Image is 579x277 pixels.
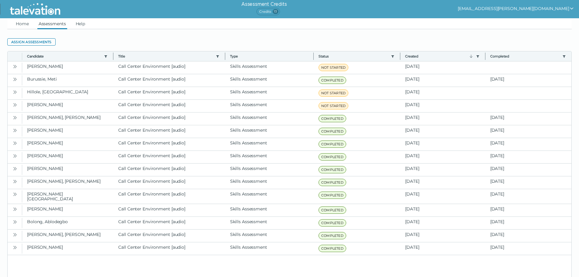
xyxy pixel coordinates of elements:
clr-dg-cell: [PERSON_NAME], [PERSON_NAME] [22,230,113,242]
clr-dg-cell: Skills Assessment [225,189,314,204]
span: COMPLETED [319,192,346,199]
clr-dg-cell: [DATE] [485,242,571,255]
button: show user actions [458,5,574,12]
button: Open [11,75,19,83]
h6: Assessment Credits [241,1,287,8]
cds-icon: Open [12,77,17,82]
button: Status [319,54,388,59]
clr-dg-cell: Skills Assessment [225,242,314,255]
span: 13 [273,9,278,14]
a: Assessments [37,18,67,29]
cds-icon: Open [12,179,17,184]
clr-dg-cell: Call Center Environment [audio] [113,204,225,216]
clr-dg-cell: Skills Assessment [225,217,314,229]
button: Created [405,54,473,59]
cds-icon: Open [12,192,17,197]
button: Column resize handle [483,50,487,63]
clr-dg-cell: [DATE] [400,176,485,189]
clr-dg-cell: [PERSON_NAME] [22,100,113,112]
clr-dg-cell: [DATE] [400,61,485,74]
button: Open [11,178,19,185]
span: COMPLETED [319,245,346,252]
span: COMPLETED [319,77,346,84]
cds-icon: Open [12,102,17,107]
span: NOT STARTED [319,89,348,97]
clr-dg-cell: [DATE] [485,189,571,204]
clr-dg-cell: Skills Assessment [225,87,314,99]
span: Credits [257,8,280,15]
span: COMPLETED [319,128,346,135]
button: Open [11,126,19,134]
img: Talevation_Logo_Transparent_white.png [7,2,63,17]
clr-dg-cell: Call Center Environment [audio] [113,189,225,204]
clr-dg-cell: [DATE] [400,74,485,87]
clr-dg-cell: [PERSON_NAME] [22,125,113,138]
clr-dg-cell: Skills Assessment [225,164,314,176]
clr-dg-cell: Call Center Environment [audio] [113,217,225,229]
clr-dg-cell: [DATE] [400,242,485,255]
clr-dg-cell: Call Center Environment [audio] [113,242,225,255]
button: Open [11,139,19,147]
cds-icon: Open [12,154,17,158]
button: Candidate [27,54,102,59]
clr-dg-cell: Skills Assessment [225,151,314,163]
clr-dg-cell: Skills Assessment [225,100,314,112]
span: Type [230,54,308,59]
clr-dg-cell: [DATE] [400,164,485,176]
span: COMPLETED [319,179,346,186]
clr-dg-cell: [PERSON_NAME] [22,61,113,74]
button: Open [11,218,19,225]
clr-dg-cell: Call Center Environment [audio] [113,74,225,87]
clr-dg-cell: [DATE] [485,217,571,229]
cds-icon: Open [12,245,17,250]
button: Completed [490,54,560,59]
clr-dg-cell: [PERSON_NAME][GEOGRAPHIC_DATA] [22,189,113,204]
clr-dg-cell: [DATE] [400,100,485,112]
cds-icon: Open [12,128,17,133]
span: NOT STARTED [319,102,348,109]
clr-dg-cell: [PERSON_NAME], [PERSON_NAME] [22,176,113,189]
clr-dg-cell: [PERSON_NAME] [22,204,113,216]
cds-icon: Open [12,207,17,212]
clr-dg-cell: [DATE] [485,74,571,87]
span: COMPLETED [319,153,346,161]
cds-icon: Open [12,166,17,171]
clr-dg-cell: Burussie, Meti [22,74,113,87]
cds-icon: Open [12,64,17,69]
clr-dg-cell: [PERSON_NAME] [22,138,113,151]
button: Open [11,63,19,70]
span: COMPLETED [319,115,346,122]
clr-dg-cell: [DATE] [400,151,485,163]
button: Open [11,231,19,238]
cds-icon: Open [12,90,17,95]
button: Open [11,88,19,95]
a: Home [15,18,30,29]
clr-dg-cell: [PERSON_NAME] [22,242,113,255]
clr-dg-cell: Call Center Environment [audio] [113,176,225,189]
clr-dg-cell: Hillole, [GEOGRAPHIC_DATA] [22,87,113,99]
clr-dg-cell: Skills Assessment [225,138,314,151]
clr-dg-cell: [DATE] [485,204,571,216]
button: Column resize handle [312,50,315,63]
button: Open [11,205,19,213]
clr-dg-cell: [DATE] [400,113,485,125]
clr-dg-cell: Call Center Environment [audio] [113,151,225,163]
button: Title [118,54,213,59]
clr-dg-cell: Skills Assessment [225,176,314,189]
button: Column resize handle [398,50,402,63]
clr-dg-cell: [DATE] [400,230,485,242]
button: Open [11,190,19,198]
clr-dg-cell: [DATE] [485,125,571,138]
clr-dg-cell: Skills Assessment [225,61,314,74]
clr-dg-cell: [DATE] [400,138,485,151]
button: Open [11,101,19,108]
clr-dg-cell: Bolong, Ablodegbo [22,217,113,229]
clr-dg-cell: Skills Assessment [225,125,314,138]
clr-dg-cell: [DATE] [400,125,485,138]
clr-dg-cell: [DATE] [485,151,571,163]
span: COMPLETED [319,219,346,227]
clr-dg-cell: Call Center Environment [audio] [113,125,225,138]
a: Help [74,18,87,29]
span: COMPLETED [319,140,346,148]
cds-icon: Open [12,115,17,120]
